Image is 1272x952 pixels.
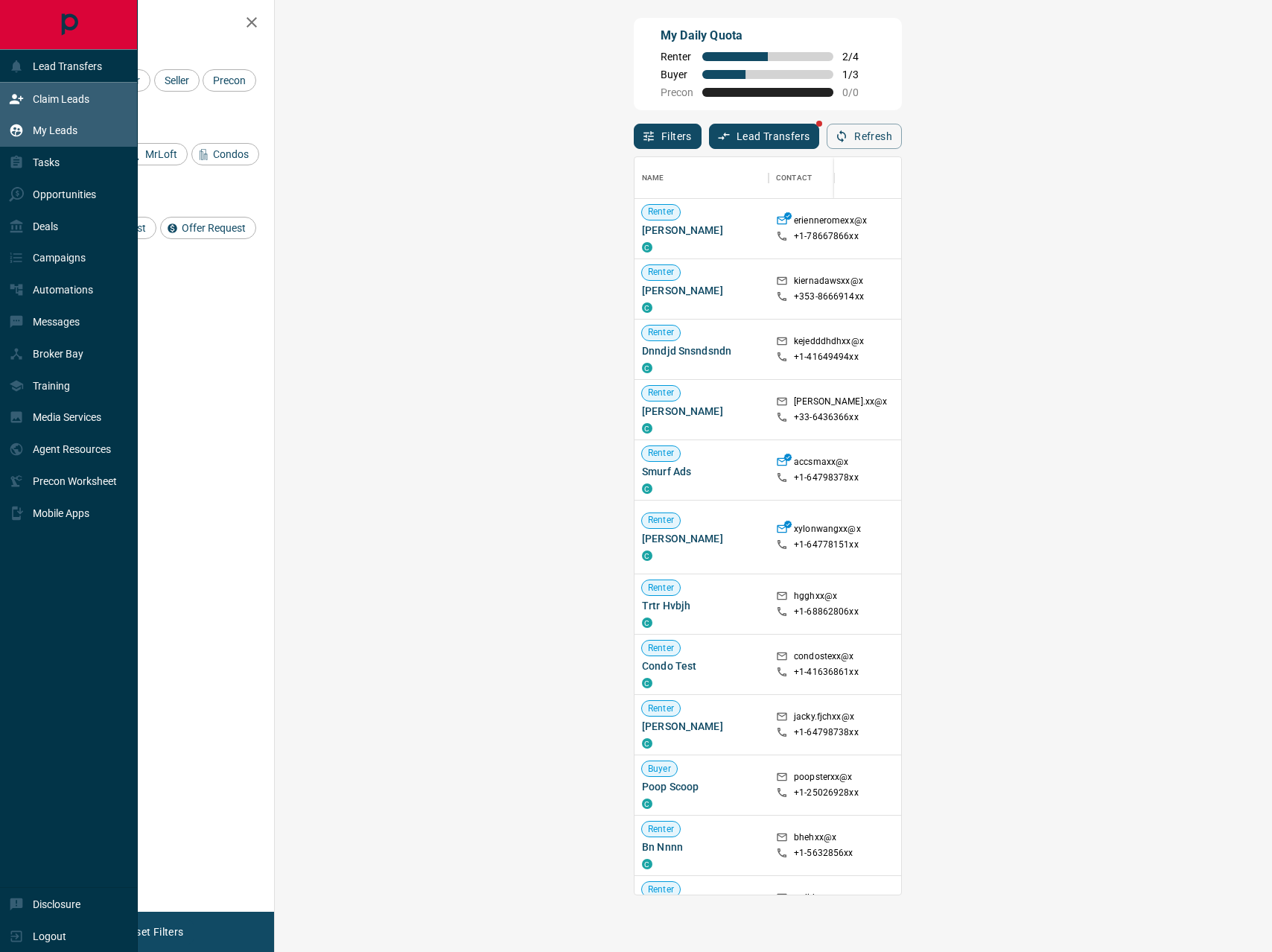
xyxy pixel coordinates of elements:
div: Condos [191,143,259,165]
div: condos.ca [642,799,652,809]
span: MrLoft [140,148,182,160]
span: Buyer [642,763,677,775]
span: Renter [661,51,693,63]
span: Seller [159,74,194,86]
p: +33- 6436366xx [794,411,859,424]
span: 0 / 0 [842,86,875,98]
span: Poop Scoop [642,779,761,794]
div: condos.ca [642,859,652,869]
h2: Filters [48,15,259,33]
p: kejedddhdhxx@x [794,335,864,351]
span: Trtr Hvbjh [642,598,761,613]
span: Renter [642,823,680,836]
span: 1 / 3 [842,69,875,80]
p: +1- 64778151xx [794,539,859,551]
p: +353- 8666914xx [794,291,864,303]
span: Renter [642,883,680,896]
span: Precon [661,86,693,98]
span: Dnndjd Snsndsndn [642,343,761,358]
span: [PERSON_NAME] [642,719,761,734]
button: Lead Transfers [709,124,820,149]
p: xylonwangxx@x [794,523,861,539]
div: Offer Request [160,217,256,239]
span: Condos [208,148,254,160]
div: condos.ca [642,483,652,494]
div: MrLoft [124,143,188,165]
span: Renter [642,326,680,339]
button: Filters [634,124,702,149]
p: My Daily Quota [661,27,875,45]
span: [PERSON_NAME] [642,404,761,419]
div: condos.ca [642,618,652,628]
span: Precon [208,74,251,86]
button: Reset Filters [113,919,193,945]
span: Offer Request [177,222,251,234]
p: +1- 41636861xx [794,666,859,679]
span: Renter [642,702,680,715]
span: Buyer [661,69,693,80]
p: jacky.fjchxx@x [794,711,854,726]
p: accsmaxx@x [794,456,848,472]
div: Contact [776,157,812,199]
p: erienneromexx@x [794,215,867,230]
p: [PERSON_NAME].xx@x [794,396,887,411]
div: Name [642,157,664,199]
p: bhehxx@x [794,831,836,847]
button: Refresh [827,124,902,149]
div: condos.ca [642,423,652,434]
div: condos.ca [642,302,652,313]
p: +1- 25026928xx [794,787,859,799]
span: Condo Test [642,659,761,673]
span: Renter [642,642,680,655]
span: Bn Nnnn [642,840,761,854]
span: [PERSON_NAME] [642,283,761,298]
p: +1- 41649494xx [794,351,859,364]
p: +1- 64798738xx [794,726,859,739]
p: poopsterxx@x [794,771,853,787]
div: condos.ca [642,738,652,749]
div: Seller [154,69,200,92]
span: Smurf Ads [642,464,761,479]
div: Name [635,157,769,199]
div: condos.ca [642,678,652,688]
span: Renter [642,387,680,399]
p: mdjdxx@x [794,892,837,907]
span: Renter [642,266,680,279]
div: condos.ca [642,242,652,253]
p: +1- 68862806xx [794,606,859,618]
p: kiernadawsxx@x [794,275,863,291]
p: +1- 78667866xx [794,230,859,243]
span: Renter [642,582,680,594]
span: Renter [642,447,680,460]
p: hgghxx@x [794,590,837,606]
span: [PERSON_NAME] [642,223,761,238]
p: condostexx@x [794,650,854,666]
p: +1- 5632856xx [794,847,853,860]
span: Renter [642,206,680,218]
div: condos.ca [642,550,652,561]
div: Contact [769,157,888,199]
span: [PERSON_NAME] [642,531,761,546]
span: 2 / 4 [842,51,875,63]
span: Renter [642,514,680,527]
div: Precon [203,69,256,92]
div: condos.ca [642,363,652,373]
p: +1- 64798378xx [794,472,859,484]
